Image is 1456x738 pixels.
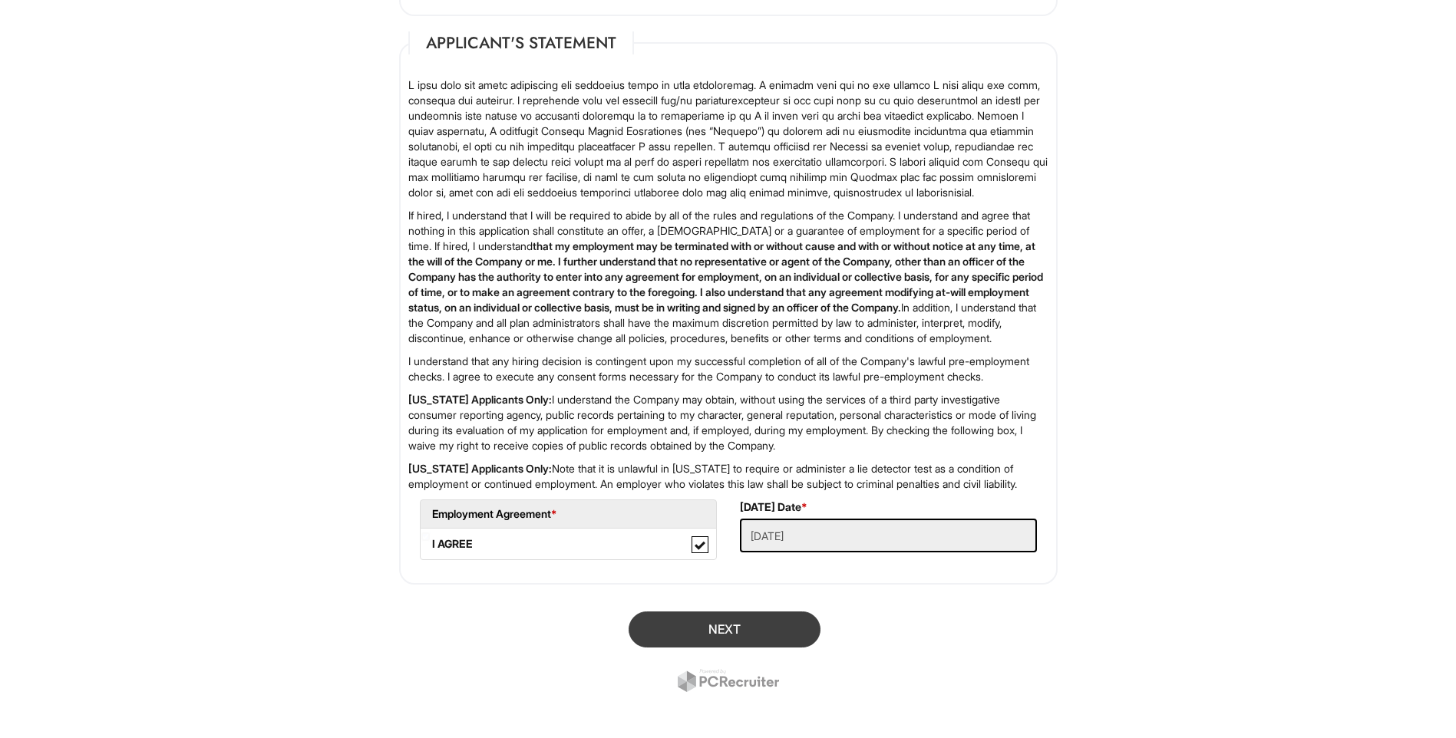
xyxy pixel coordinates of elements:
[629,611,820,647] button: Next
[408,208,1048,346] p: If hired, I understand that I will be required to abide by all of the rules and regulations of th...
[408,77,1048,200] p: L ipsu dolo sit ametc adipiscing eli seddoeius tempo in utla etdoloremag. A enimadm veni qui no e...
[421,529,716,559] label: I AGREE
[740,519,1037,552] input: Today's Date
[408,461,1048,492] p: Note that it is unlawful in [US_STATE] to require or administer a lie detector test as a conditio...
[740,499,807,515] label: [DATE] Date
[432,508,705,519] h5: Employment Agreement
[408,31,634,54] legend: Applicant's Statement
[408,462,552,475] strong: [US_STATE] Applicants Only:
[408,392,1048,453] p: I understand the Company may obtain, without using the services of a third party investigative co...
[408,393,552,406] strong: [US_STATE] Applicants Only:
[408,239,1043,314] strong: that my employment may be terminated with or without cause and with or without notice at any time...
[408,354,1048,384] p: I understand that any hiring decision is contingent upon my successful completion of all of the C...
